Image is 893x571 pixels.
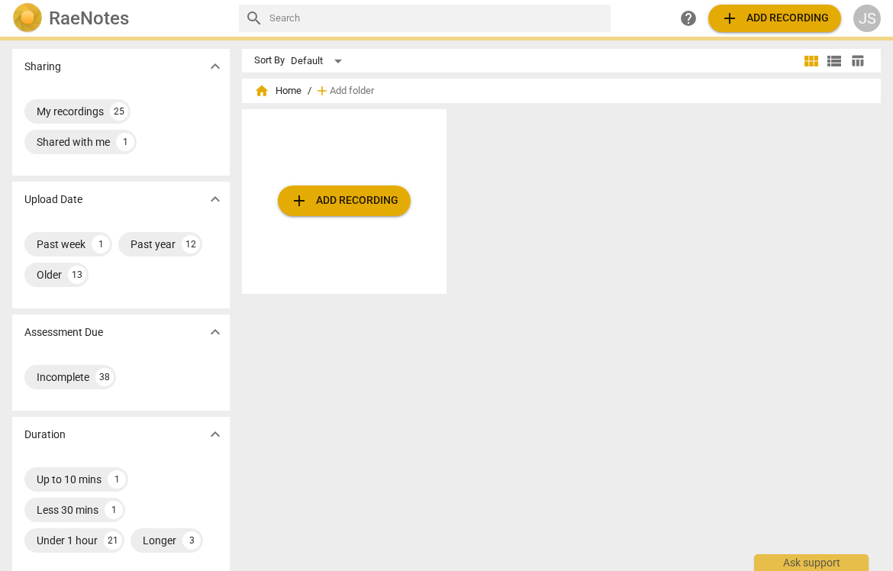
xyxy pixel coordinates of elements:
[290,192,398,210] span: Add recording
[37,237,85,252] div: Past week
[290,192,308,210] span: add
[254,83,269,98] span: home
[721,9,739,27] span: add
[12,3,43,34] img: Logo
[754,554,869,571] div: Ask support
[254,55,285,66] div: Sort By
[24,59,61,75] p: Sharing
[204,188,227,211] button: Show more
[182,235,200,253] div: 12
[108,470,126,489] div: 1
[291,49,347,73] div: Default
[330,85,374,97] span: Add folder
[708,5,841,32] button: Upload
[37,533,98,548] div: Under 1 hour
[675,5,702,32] a: Help
[679,9,698,27] span: help
[37,134,110,150] div: Shared with me
[104,531,122,550] div: 21
[131,237,176,252] div: Past year
[846,50,869,73] button: Table view
[37,472,102,487] div: Up to 10 mins
[269,6,605,31] input: Search
[206,323,224,341] span: expand_more
[12,3,227,34] a: LogoRaeNotes
[204,55,227,78] button: Show more
[314,83,330,98] span: add
[800,50,823,73] button: Tile view
[245,9,263,27] span: search
[204,423,227,446] button: Show more
[68,266,86,284] div: 13
[105,501,123,519] div: 1
[206,425,224,444] span: expand_more
[278,185,411,216] button: Upload
[206,57,224,76] span: expand_more
[116,133,134,151] div: 1
[721,9,829,27] span: Add recording
[825,52,843,70] span: view_list
[49,8,129,29] h2: RaeNotes
[823,50,846,73] button: List view
[24,192,82,208] p: Upload Date
[37,267,62,282] div: Older
[95,368,114,386] div: 38
[37,104,104,119] div: My recordings
[850,53,865,68] span: table_chart
[24,324,103,340] p: Assessment Due
[802,52,820,70] span: view_module
[204,321,227,344] button: Show more
[92,235,110,253] div: 1
[308,85,311,97] span: /
[853,5,881,32] button: JS
[182,531,201,550] div: 3
[110,102,128,121] div: 25
[143,533,176,548] div: Longer
[206,190,224,208] span: expand_more
[24,427,66,443] p: Duration
[37,502,98,518] div: Less 30 mins
[37,369,89,385] div: Incomplete
[254,83,301,98] span: Home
